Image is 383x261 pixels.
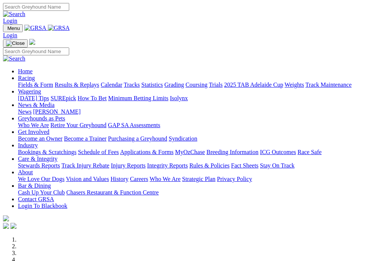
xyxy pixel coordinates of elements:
[18,156,58,162] a: Care & Integrity
[209,82,223,88] a: Trials
[18,176,380,182] div: About
[64,135,107,142] a: Become a Trainer
[18,122,380,129] div: Greyhounds as Pets
[3,32,17,39] a: Login
[3,55,25,62] img: Search
[141,82,163,88] a: Statistics
[18,75,35,81] a: Racing
[3,18,17,24] a: Login
[3,223,9,229] img: facebook.svg
[18,122,49,128] a: Who We Are
[120,149,174,155] a: Applications & Forms
[170,95,188,101] a: Isolynx
[18,82,53,88] a: Fields & Form
[147,162,188,169] a: Integrity Reports
[18,102,55,108] a: News & Media
[18,196,54,202] a: Contact GRSA
[150,176,181,182] a: Who We Are
[7,25,20,31] span: Menu
[169,135,197,142] a: Syndication
[182,176,215,182] a: Strategic Plan
[29,39,35,45] img: logo-grsa-white.png
[50,95,76,101] a: SUREpick
[18,108,31,115] a: News
[18,189,65,196] a: Cash Up Your Club
[6,40,25,46] img: Close
[18,129,49,135] a: Get Involved
[24,25,46,31] img: GRSA
[18,182,51,189] a: Bar & Dining
[33,108,80,115] a: [PERSON_NAME]
[66,176,109,182] a: Vision and Values
[18,88,41,95] a: Wagering
[18,135,380,142] div: Get Involved
[217,176,252,182] a: Privacy Policy
[18,162,60,169] a: Stewards Reports
[18,82,380,88] div: Racing
[18,189,380,196] div: Bar & Dining
[3,47,69,55] input: Search
[55,82,99,88] a: Results & Replays
[260,162,294,169] a: Stay On Track
[186,82,208,88] a: Coursing
[285,82,304,88] a: Weights
[297,149,321,155] a: Race Safe
[3,215,9,221] img: logo-grsa-white.png
[108,122,160,128] a: GAP SA Assessments
[3,3,69,11] input: Search
[130,176,148,182] a: Careers
[18,135,62,142] a: Become an Owner
[111,162,145,169] a: Injury Reports
[224,82,283,88] a: 2025 TAB Adelaide Cup
[3,24,23,32] button: Toggle navigation
[18,95,380,102] div: Wagering
[231,162,258,169] a: Fact Sheets
[50,122,107,128] a: Retire Your Greyhound
[108,95,168,101] a: Minimum Betting Limits
[3,11,25,18] img: Search
[124,82,140,88] a: Tracks
[165,82,184,88] a: Grading
[18,115,65,122] a: Greyhounds as Pets
[101,82,122,88] a: Calendar
[306,82,352,88] a: Track Maintenance
[61,162,109,169] a: Track Injury Rebate
[78,149,119,155] a: Schedule of Fees
[78,95,107,101] a: How To Bet
[260,149,296,155] a: ICG Outcomes
[18,108,380,115] div: News & Media
[3,39,28,47] button: Toggle navigation
[18,169,33,175] a: About
[18,95,49,101] a: [DATE] Tips
[18,149,76,155] a: Bookings & Scratchings
[189,162,230,169] a: Rules & Policies
[18,149,380,156] div: Industry
[18,176,64,182] a: We Love Our Dogs
[18,203,67,209] a: Login To Blackbook
[108,135,167,142] a: Purchasing a Greyhound
[66,189,159,196] a: Chasers Restaurant & Function Centre
[18,68,33,74] a: Home
[18,162,380,169] div: Care & Integrity
[110,176,128,182] a: History
[175,149,205,155] a: MyOzChase
[48,25,70,31] img: GRSA
[206,149,258,155] a: Breeding Information
[18,142,38,148] a: Industry
[10,223,16,229] img: twitter.svg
